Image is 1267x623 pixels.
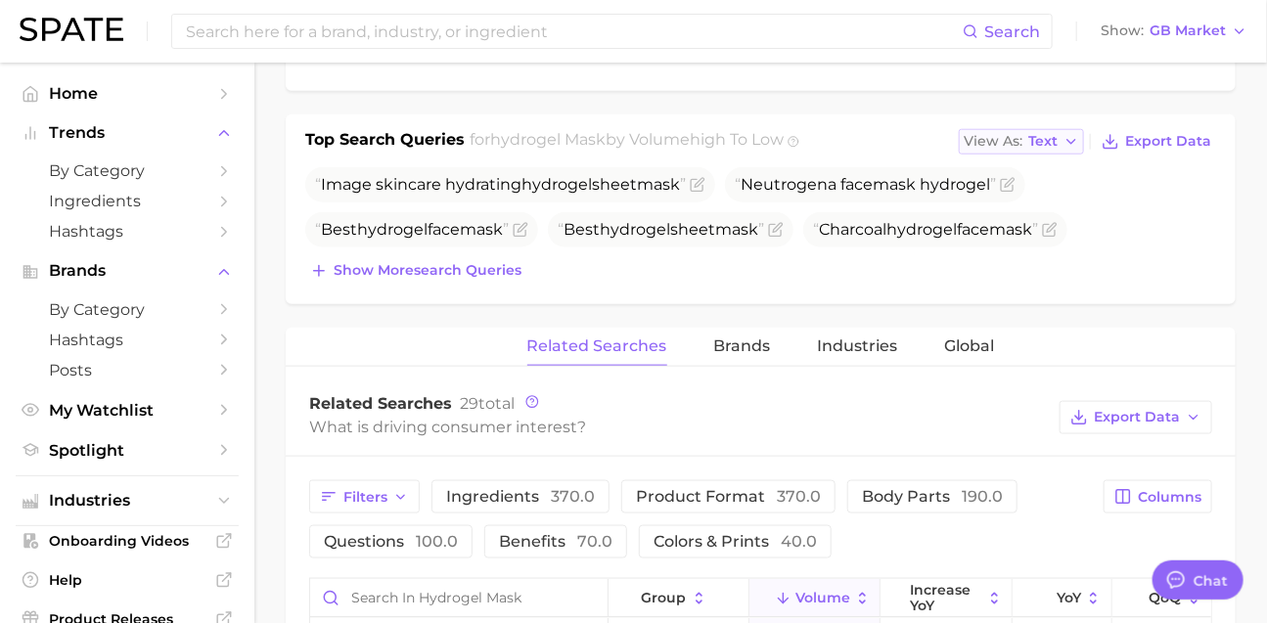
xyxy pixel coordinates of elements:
[1028,136,1058,147] span: Text
[49,401,205,420] span: My Watchlist
[714,337,771,355] span: Brands
[691,130,785,149] span: high to low
[768,222,784,238] button: Flag as miscategorized or irrelevant
[527,337,667,355] span: Related Searches
[642,590,687,605] span: group
[577,532,612,551] span: 70.0
[735,175,996,194] span: Neutrogena face
[600,220,670,239] span: hydrogel
[49,571,205,589] span: Help
[521,175,592,194] span: hydrogel
[558,220,764,239] span: Best sheet
[309,414,1050,440] div: What is driving consumer interest?
[49,300,205,319] span: by Category
[1094,409,1180,425] span: Export Data
[1096,19,1252,44] button: ShowGB Market
[636,487,821,506] span: product format
[1112,579,1211,617] button: QoQ
[16,486,239,515] button: Industries
[310,579,608,616] input: Search in hydrogel mask
[795,590,850,605] span: Volume
[16,395,239,425] a: My Watchlist
[886,220,957,239] span: hydrogel
[16,256,239,286] button: Brands
[16,186,239,216] a: Ingredients
[460,394,515,413] span: total
[1013,579,1112,617] button: YoY
[862,487,1003,506] span: body parts
[551,487,595,506] span: 370.0
[1000,177,1016,193] button: Flag as miscategorized or irrelevant
[1057,590,1081,605] span: YoY
[1101,25,1144,36] span: Show
[777,487,821,506] span: 370.0
[654,532,817,551] span: colors & prints
[416,532,458,551] span: 100.0
[305,257,526,285] button: Show moresearch queries
[471,128,785,156] h2: for by Volume
[16,565,239,595] a: Help
[305,128,465,156] h1: Top Search Queries
[460,394,478,413] span: 29
[343,489,387,506] span: Filters
[49,262,205,280] span: Brands
[491,130,607,149] span: hydrogel mask
[49,532,205,550] span: Onboarding Videos
[49,222,205,241] span: Hashtags
[964,136,1022,147] span: View As
[984,22,1040,41] span: Search
[962,487,1003,506] span: 190.0
[16,355,239,385] a: Posts
[715,220,758,239] span: mask
[690,177,705,193] button: Flag as miscategorized or irrelevant
[49,492,205,510] span: Industries
[1125,133,1211,150] span: Export Data
[49,84,205,103] span: Home
[513,222,528,238] button: Flag as miscategorized or irrelevant
[16,294,239,325] a: by Category
[637,175,680,194] span: mask
[920,175,990,194] span: hydrogel
[460,220,503,239] span: mask
[324,532,458,551] span: questions
[49,361,205,379] span: Posts
[20,18,123,41] img: SPATE
[16,156,239,186] a: by Category
[945,337,995,355] span: Global
[49,192,205,210] span: Ingredients
[781,532,817,551] span: 40.0
[16,435,239,466] a: Spotlight
[1150,590,1182,605] span: QoQ
[959,129,1084,155] button: View AsText
[1150,25,1226,36] span: GB Market
[446,487,595,506] span: ingredients
[911,582,982,613] span: increase YoY
[315,220,509,239] span: Best face
[989,220,1032,239] span: mask
[818,337,898,355] span: Industries
[1060,401,1212,434] button: Export Data
[1138,489,1201,506] span: Columns
[16,118,239,148] button: Trends
[16,216,239,246] a: Hashtags
[1042,222,1058,238] button: Flag as miscategorized or irrelevant
[334,262,521,279] span: Show more search queries
[315,175,686,194] span: Image skincare hydrating sheet
[16,526,239,556] a: Onboarding Videos
[16,78,239,109] a: Home
[309,480,420,513] button: Filters
[1097,128,1216,156] button: Export Data
[309,394,452,413] span: Related Searches
[357,220,428,239] span: hydrogel
[499,532,612,551] span: benefits
[881,579,1012,617] button: increase YoY
[16,325,239,355] a: Hashtags
[609,579,749,617] button: group
[813,220,1038,239] span: Charcoal face
[184,15,963,48] input: Search here for a brand, industry, or ingredient
[49,331,205,349] span: Hashtags
[749,579,881,617] button: Volume
[49,161,205,180] span: by Category
[49,124,205,142] span: Trends
[49,441,205,460] span: Spotlight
